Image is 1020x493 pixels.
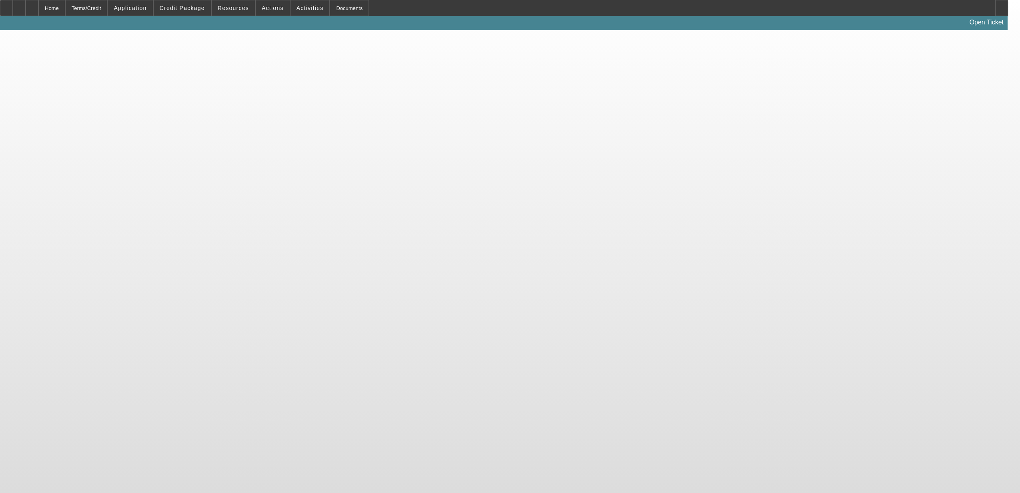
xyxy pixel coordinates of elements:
span: Application [114,5,146,11]
button: Actions [256,0,290,16]
span: Resources [218,5,249,11]
button: Resources [212,0,255,16]
span: Activities [297,5,324,11]
a: Open Ticket [966,16,1007,29]
span: Actions [262,5,284,11]
button: Activities [291,0,330,16]
button: Credit Package [154,0,211,16]
span: Credit Package [160,5,205,11]
button: Application [108,0,152,16]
